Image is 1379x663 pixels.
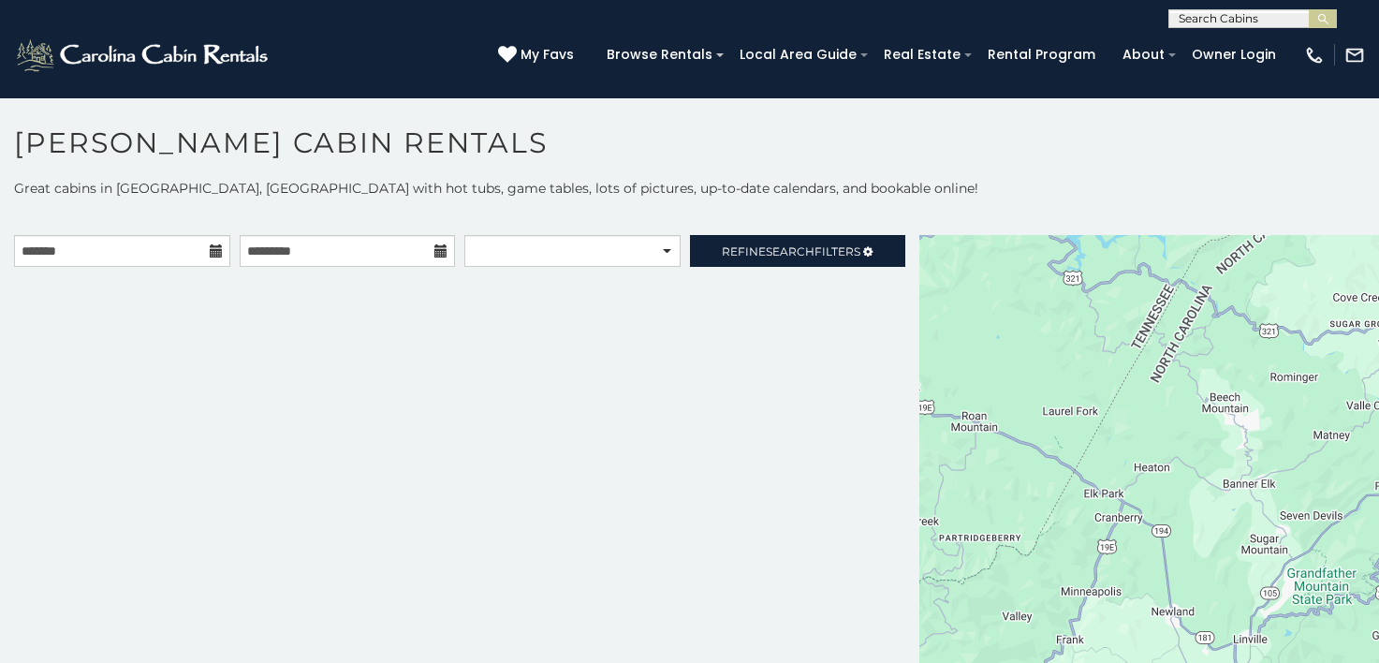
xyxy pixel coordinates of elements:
span: Refine Filters [722,244,860,258]
a: Real Estate [874,40,970,69]
img: mail-regular-white.png [1344,45,1365,66]
span: My Favs [521,45,574,65]
img: phone-regular-white.png [1304,45,1325,66]
a: My Favs [498,45,579,66]
span: Search [766,244,814,258]
a: About [1113,40,1174,69]
a: RefineSearchFilters [690,235,906,267]
a: Local Area Guide [730,40,866,69]
a: Owner Login [1182,40,1285,69]
img: White-1-2.png [14,37,273,74]
a: Rental Program [978,40,1105,69]
a: Browse Rentals [597,40,722,69]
